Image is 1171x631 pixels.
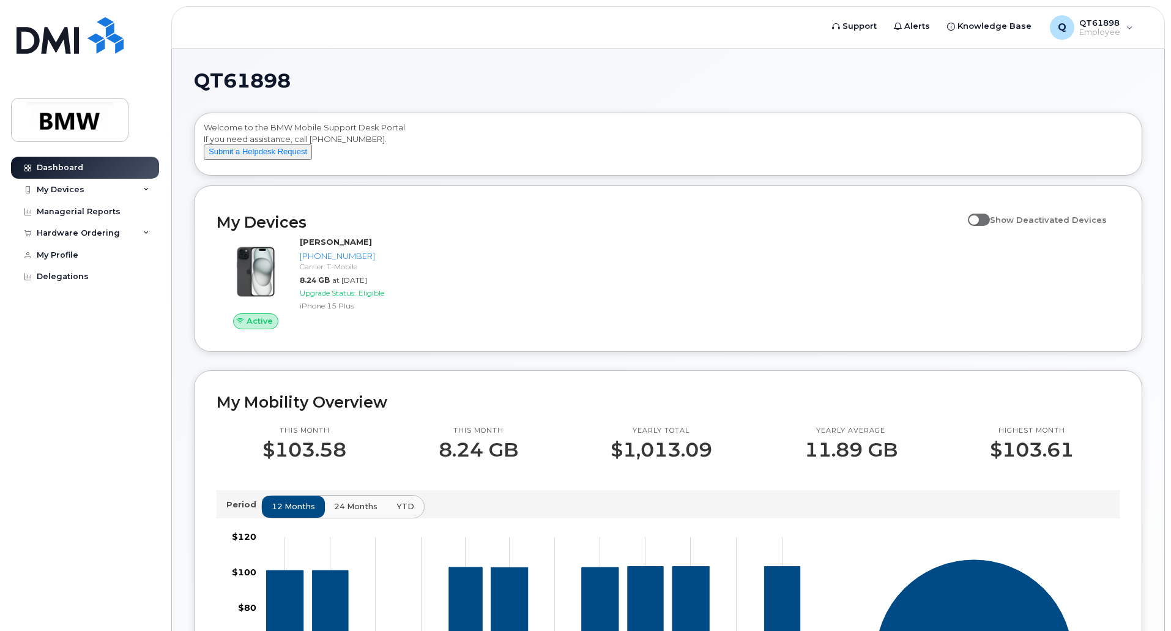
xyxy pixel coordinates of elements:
span: QT61898 [194,72,291,90]
span: Upgrade Status: [300,288,356,297]
tspan: $120 [232,531,256,542]
tspan: $80 [238,602,256,613]
div: Carrier: T-Mobile [300,261,426,272]
h2: My Devices [217,213,962,231]
input: Show Deactivated Devices [968,208,978,218]
strong: [PERSON_NAME] [300,237,372,247]
h2: My Mobility Overview [217,393,1120,411]
tspan: $100 [232,567,256,578]
div: [PHONE_NUMBER] [300,250,426,262]
p: This month [262,426,346,436]
span: Active [247,315,273,327]
a: Active[PERSON_NAME][PHONE_NUMBER]Carrier: T-Mobile8.24 GBat [DATE]Upgrade Status:EligibleiPhone 1... [217,236,431,329]
div: iPhone 15 Plus [300,301,426,311]
img: iPhone_15_Black.png [226,242,285,301]
span: at [DATE] [332,275,367,285]
a: Submit a Helpdesk Request [204,146,312,156]
p: Yearly average [805,426,898,436]
div: Welcome to the BMW Mobile Support Desk Portal If you need assistance, call [PHONE_NUMBER]. [204,122,1132,171]
p: $1,013.09 [611,439,712,461]
span: 24 months [334,501,377,512]
p: 11.89 GB [805,439,898,461]
span: 8.24 GB [300,275,330,285]
p: Period [226,499,261,510]
span: YTD [396,501,414,512]
p: Yearly total [611,426,712,436]
span: Show Deactivated Devices [990,215,1107,225]
p: This month [439,426,518,436]
p: 8.24 GB [439,439,518,461]
p: Highest month [990,426,1074,436]
button: Submit a Helpdesk Request [204,144,312,160]
span: Eligible [359,288,384,297]
p: $103.61 [990,439,1074,461]
p: $103.58 [262,439,346,461]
